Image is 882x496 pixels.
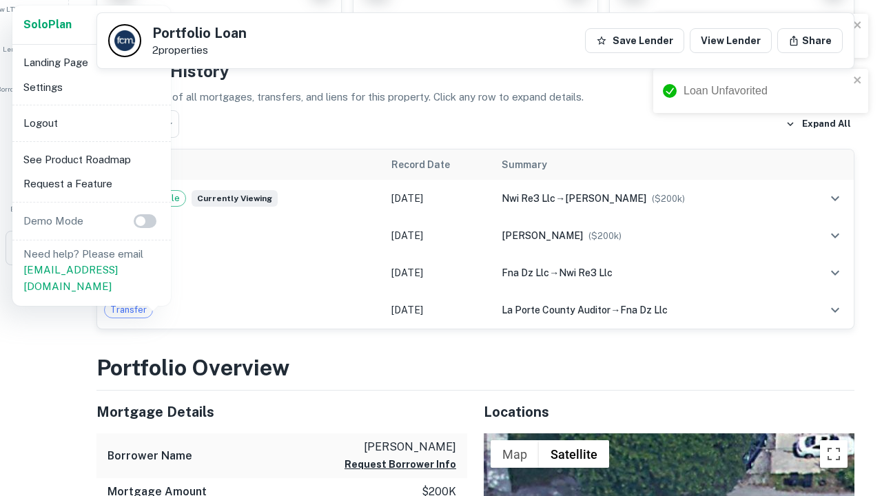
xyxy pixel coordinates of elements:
[18,50,165,75] li: Landing Page
[690,28,772,53] a: View Lender
[23,264,118,292] a: [EMAIL_ADDRESS][DOMAIN_NAME]
[23,17,72,33] a: SoloPlan
[18,213,89,229] p: Demo Mode
[853,74,863,87] button: close
[18,75,165,100] li: Settings
[18,172,165,196] li: Request a Feature
[813,386,882,452] iframe: Chat Widget
[152,44,247,56] p: 2 properties
[152,26,247,40] h5: Portfolio Loan
[18,111,165,136] li: Logout
[23,246,160,295] p: Need help? Please email
[853,19,863,32] button: close
[18,147,165,172] li: See Product Roadmap
[684,83,849,99] div: Loan Unfavorited
[23,18,72,31] strong: Solo Plan
[585,28,684,53] button: Save Lender
[777,28,843,53] button: Share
